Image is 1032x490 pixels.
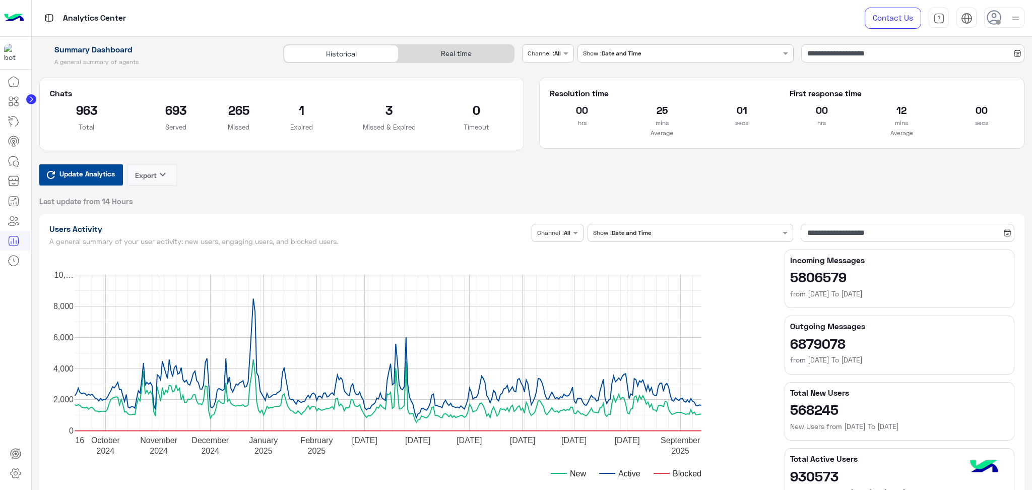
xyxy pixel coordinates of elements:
text: 2025 [671,446,689,455]
h2: 265 [228,102,249,118]
b: Date and Time [602,49,641,57]
text: [DATE] [614,436,639,444]
text: February [300,436,333,444]
p: Average [550,128,774,138]
h2: 01 [709,102,774,118]
text: [DATE] [457,436,482,444]
button: Exportkeyboard_arrow_down [127,164,177,186]
h5: Resolution time [550,88,774,98]
img: tab [43,12,55,24]
text: November [140,436,177,444]
text: Blocked [673,469,701,477]
h2: 0 [439,102,513,118]
h5: Outgoing Messages [790,321,1009,331]
b: All [554,49,561,57]
img: Logo [4,8,24,29]
h6: from [DATE] To [DATE] [790,289,1009,299]
text: [DATE] [509,436,535,444]
text: 2024 [96,446,114,455]
h6: New Users from [DATE] To [DATE] [790,421,1009,432]
p: secs [949,118,1014,128]
text: 16 [75,436,84,444]
text: 2025 [254,446,273,455]
p: Total [50,122,124,132]
h2: 693 [139,102,213,118]
text: January [249,436,278,444]
p: Expired [265,122,339,132]
h2: 568245 [790,401,1009,417]
h2: 3 [354,102,424,118]
text: 2,000 [53,395,73,404]
p: secs [709,118,774,128]
p: Served [139,122,213,132]
text: 6,000 [53,333,73,341]
text: [DATE] [405,436,430,444]
img: profile [1009,12,1022,25]
a: tab [929,8,949,29]
h2: 00 [949,102,1014,118]
span: Last update from 14 Hours [39,196,133,206]
h2: 6879078 [790,335,1009,351]
text: December [191,436,229,444]
text: October [91,436,120,444]
img: 1403182699927242 [4,44,22,62]
text: 2024 [201,446,219,455]
h5: Chats [50,88,514,98]
text: 10,… [54,271,73,279]
text: 2024 [150,446,168,455]
p: Average [790,128,1014,138]
h5: Total Active Users [790,454,1009,464]
h2: 12 [869,102,934,118]
text: [DATE] [561,436,586,444]
p: mins [630,118,694,128]
text: New [570,469,586,477]
div: Historical [284,45,399,63]
p: Missed [228,122,249,132]
p: Missed & Expired [354,122,424,132]
p: hrs [790,118,854,128]
h1: Summary Dashboard [39,44,272,54]
button: Update Analytics [39,164,123,186]
h2: 930573 [790,468,1009,484]
h2: 00 [550,102,614,118]
h2: 5806579 [790,269,1009,285]
img: tab [961,13,973,24]
h2: 25 [630,102,694,118]
a: Contact Us [865,8,921,29]
b: Date and Time [612,229,651,236]
text: Active [618,469,640,477]
h5: A general summary of agents [39,58,272,66]
h5: Total New Users [790,388,1009,398]
img: hulul-logo.png [966,450,1002,485]
h5: First response time [790,88,1014,98]
p: hrs [550,118,614,128]
i: keyboard_arrow_down [157,168,169,180]
h2: 00 [790,102,854,118]
text: 0 [69,426,74,435]
span: Update Analytics [57,167,117,180]
p: mins [869,118,934,128]
text: 8,000 [53,301,73,310]
h2: 963 [50,102,124,118]
img: tab [933,13,945,24]
b: All [564,229,570,236]
div: Real time [399,45,513,63]
text: 2025 [307,446,326,455]
h1: Users Activity [49,224,528,234]
h5: A general summary of your user activity: new users, engaging users, and blocked users. [49,237,528,246]
h5: Incoming Messages [790,255,1009,265]
text: September [661,436,700,444]
text: [DATE] [352,436,377,444]
p: Analytics Center [63,12,126,25]
h2: 1 [265,102,339,118]
p: Timeout [439,122,513,132]
h6: from [DATE] To [DATE] [790,355,1009,365]
text: 4,000 [53,364,73,373]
